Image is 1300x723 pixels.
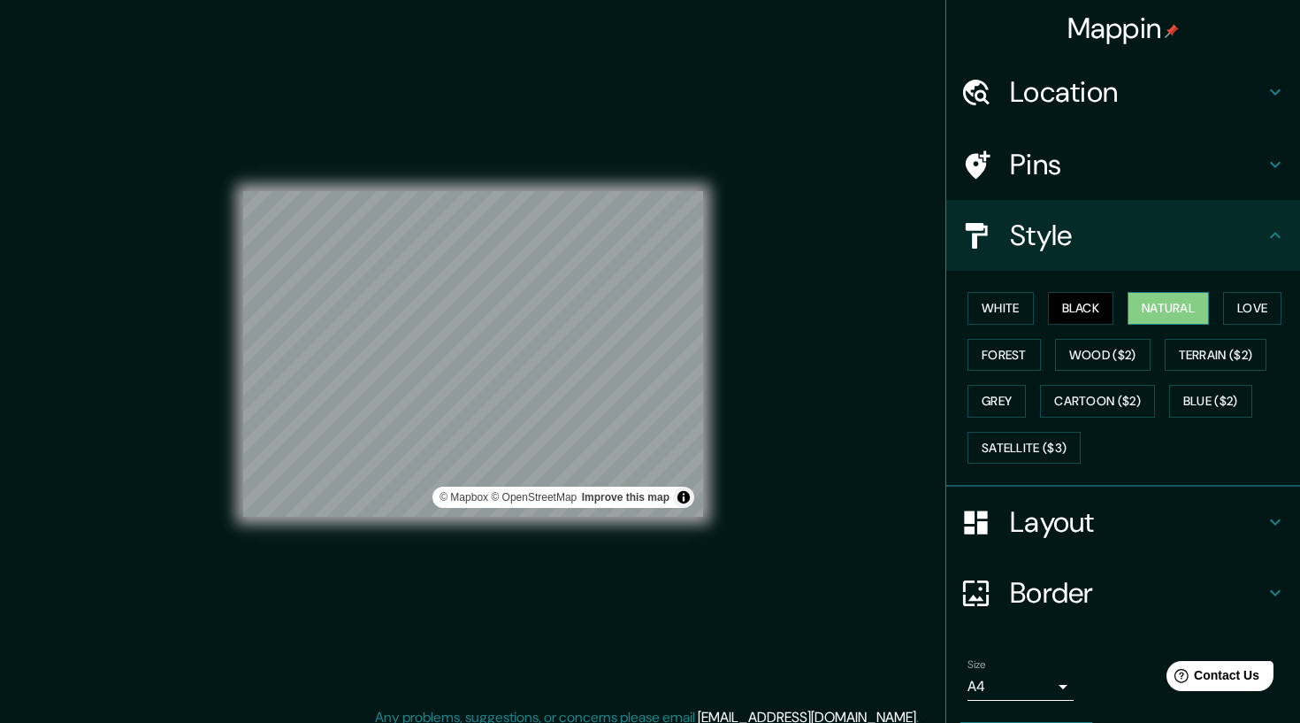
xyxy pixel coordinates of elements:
[582,491,669,504] a: Map feedback
[946,558,1300,628] div: Border
[1165,24,1179,38] img: pin-icon.png
[1010,575,1265,611] h4: Border
[1169,385,1252,418] button: Blue ($2)
[243,191,703,517] canvas: Map
[967,673,1074,701] div: A4
[967,432,1081,465] button: Satellite ($3)
[1128,292,1209,325] button: Natural
[967,292,1034,325] button: White
[946,487,1300,558] div: Layout
[946,57,1300,127] div: Location
[440,491,488,504] a: Mapbox
[1010,218,1265,253] h4: Style
[673,487,694,508] button: Toggle attribution
[946,200,1300,271] div: Style
[1010,147,1265,182] h4: Pins
[1010,504,1265,540] h4: Layout
[1048,292,1114,325] button: Black
[1067,11,1180,46] h4: Mappin
[1010,74,1265,110] h4: Location
[1055,339,1151,372] button: Wood ($2)
[967,658,986,673] label: Size
[1165,339,1267,372] button: Terrain ($2)
[1040,385,1155,418] button: Cartoon ($2)
[491,491,577,504] a: OpenStreetMap
[1143,654,1281,704] iframe: Help widget launcher
[1223,292,1281,325] button: Love
[946,129,1300,200] div: Pins
[967,339,1041,372] button: Forest
[967,385,1026,418] button: Grey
